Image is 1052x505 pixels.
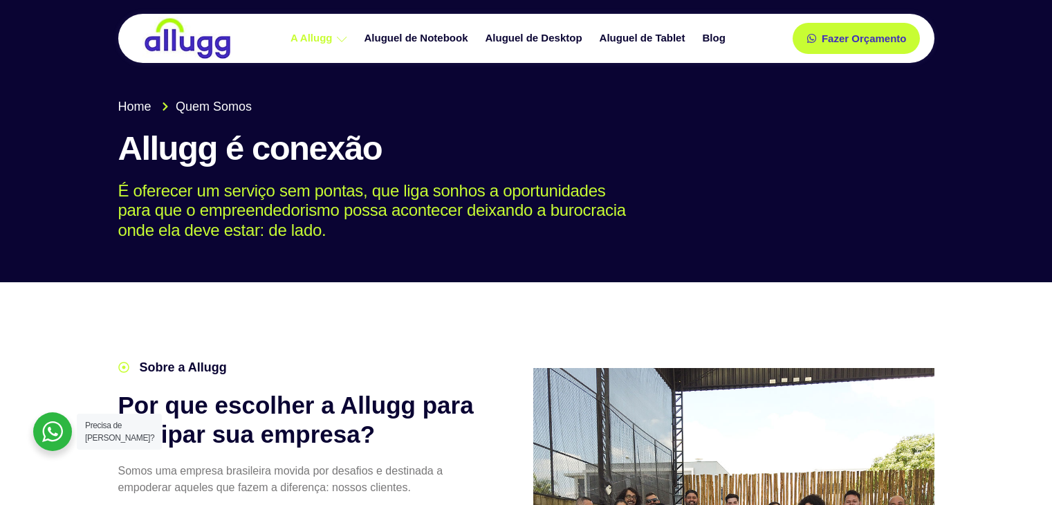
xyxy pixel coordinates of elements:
span: Sobre a Allugg [136,358,227,377]
a: Aluguel de Notebook [358,26,479,50]
span: Precisa de [PERSON_NAME]? [85,421,154,443]
span: Quem Somos [172,98,252,116]
a: Aluguel de Tablet [593,26,696,50]
a: A Allugg [284,26,358,50]
a: Fazer Orçamento [793,23,921,54]
h2: Por que escolher a Allugg para equipar sua empresa? [118,391,492,449]
h1: Allugg é conexão [118,130,934,167]
a: Aluguel de Desktop [479,26,593,50]
span: Home [118,98,151,116]
p: É oferecer um serviço sem pontas, que liga sonhos a oportunidades para que o empreendedorismo pos... [118,181,914,241]
img: locação de TI é Allugg [142,17,232,59]
span: Fazer Orçamento [822,33,907,44]
p: Somos uma empresa brasileira movida por desafios e destinada a empoderar aqueles que fazem a dife... [118,463,492,496]
a: Blog [695,26,735,50]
